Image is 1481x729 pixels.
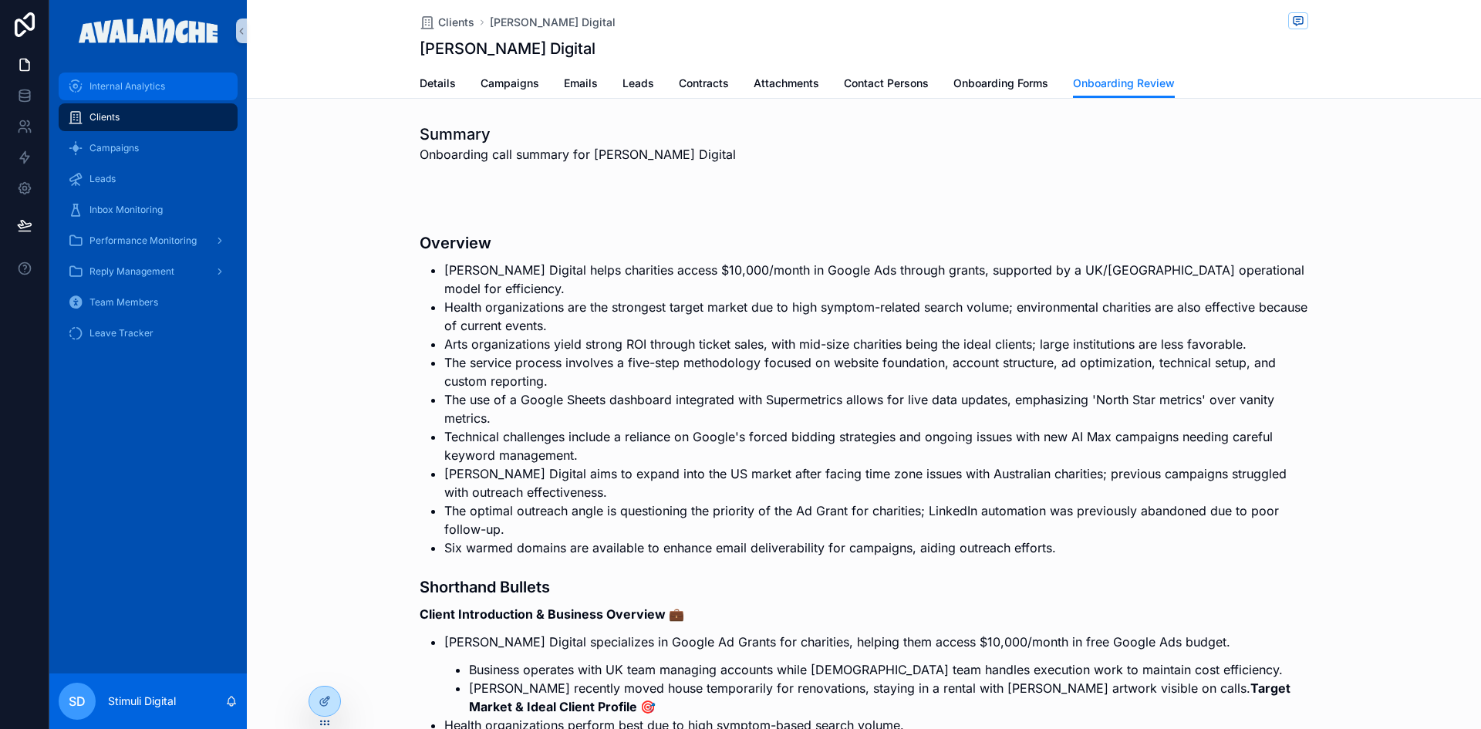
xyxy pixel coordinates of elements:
[89,296,158,309] span: Team Members
[420,145,736,164] span: Onboarding call summary for [PERSON_NAME] Digital
[420,15,474,30] a: Clients
[420,38,595,59] h1: [PERSON_NAME] Digital
[89,173,116,185] span: Leads
[79,19,218,43] img: App logo
[49,62,247,367] div: scrollable content
[89,80,165,93] span: Internal Analytics
[444,427,1308,464] li: Technical challenges include a reliance on Google's forced bidding strategies and ongoing issues ...
[444,390,1308,427] li: The use of a Google Sheets dashboard integrated with Supermetrics allows for live data updates, e...
[481,76,539,91] span: Campaigns
[420,69,456,100] a: Details
[108,694,176,709] p: Stimuli Digital
[69,692,86,710] span: SD
[469,660,1308,679] li: Business operates with UK team managing accounts while [DEMOGRAPHIC_DATA] team handles execution ...
[420,123,736,145] h1: Summary
[844,69,929,100] a: Contact Persons
[754,69,819,100] a: Attachments
[564,69,598,100] a: Emails
[89,265,174,278] span: Reply Management
[1073,76,1175,91] span: Onboarding Review
[59,227,238,255] a: Performance Monitoring
[469,679,1308,716] li: [PERSON_NAME] recently moved house temporarily for renovations, staying in a rental with [PERSON_...
[59,289,238,316] a: Team Members
[438,15,474,30] span: Clients
[444,261,1308,298] li: [PERSON_NAME] Digital helps charities access $10,000/month in Google Ads through grants, supporte...
[679,69,729,100] a: Contracts
[59,165,238,193] a: Leads
[89,111,120,123] span: Clients
[754,76,819,91] span: Attachments
[59,134,238,162] a: Campaigns
[1073,69,1175,99] a: Onboarding Review
[481,69,539,100] a: Campaigns
[59,258,238,285] a: Reply Management
[622,69,654,100] a: Leads
[59,196,238,224] a: Inbox Monitoring
[59,73,238,100] a: Internal Analytics
[420,575,1308,599] h3: Shorthand Bullets
[420,606,684,622] strong: Client Introduction & Business Overview 💼
[59,319,238,347] a: Leave Tracker
[89,235,197,247] span: Performance Monitoring
[444,298,1308,335] li: Health organizations are the strongest target market due to high symptom-related search volume; e...
[444,633,1308,651] p: [PERSON_NAME] Digital specializes in Google Ad Grants for charities, helping them access $10,000/...
[953,76,1048,91] span: Onboarding Forms
[444,335,1308,353] li: Arts organizations yield strong ROI through ticket sales, with mid-size charities being the ideal...
[844,76,929,91] span: Contact Persons
[564,76,598,91] span: Emails
[953,69,1048,100] a: Onboarding Forms
[89,204,163,216] span: Inbox Monitoring
[444,538,1308,557] li: Six warmed domains are available to enhance email deliverability for campaigns, aiding outreach e...
[444,353,1308,390] li: The service process involves a five-step methodology focused on website foundation, account struc...
[420,231,1308,255] h3: Overview
[89,327,153,339] span: Leave Tracker
[490,15,616,30] a: [PERSON_NAME] Digital
[622,76,654,91] span: Leads
[59,103,238,131] a: Clients
[679,76,729,91] span: Contracts
[444,464,1308,501] li: [PERSON_NAME] Digital aims to expand into the US market after facing time zone issues with Austra...
[89,142,139,154] span: Campaigns
[420,76,456,91] span: Details
[444,501,1308,538] li: The optimal outreach angle is questioning the priority of the Ad Grant for charities; LinkedIn au...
